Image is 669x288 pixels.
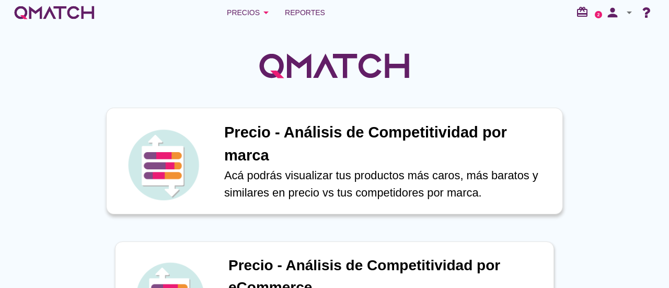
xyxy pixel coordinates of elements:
i: person [602,5,623,20]
p: Acá podrás visualizar tus productos más caros, más baratos y similares en precio vs tus competido... [224,167,551,201]
text: 2 [597,12,600,17]
a: white-qmatch-logo [13,2,96,23]
a: Reportes [281,2,329,23]
div: Precios [227,6,272,19]
button: Precios [218,2,281,23]
i: arrow_drop_down [260,6,272,19]
a: iconPrecio - Análisis de Competitividad por marcaAcá podrás visualizar tus productos más caros, m... [100,110,569,212]
img: icon [125,126,202,203]
i: redeem [576,6,593,18]
a: 2 [595,11,602,18]
h1: Precio - Análisis de Competitividad por marca [224,121,551,167]
img: QMatchLogo [256,40,413,92]
i: arrow_drop_down [623,6,636,19]
span: Reportes [285,6,325,19]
